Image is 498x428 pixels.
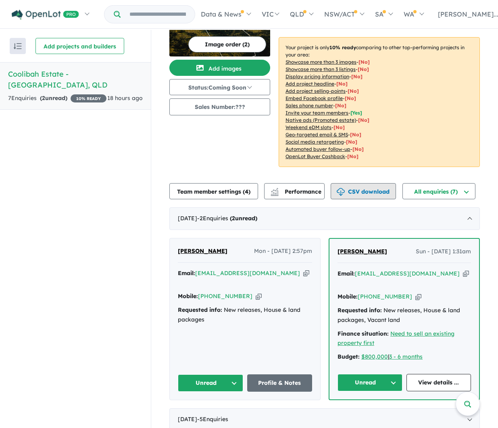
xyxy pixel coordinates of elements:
span: Sun - [DATE] 1:31am [416,247,471,257]
span: Performance [272,188,321,195]
span: [No] [346,139,357,145]
button: Copy [415,292,421,301]
u: Native ads (Promoted estate) [285,117,356,123]
span: [ No ] [348,88,359,94]
button: Unread [178,374,243,392]
img: line-chart.svg [271,188,278,192]
img: sort.svg [14,43,22,49]
strong: ( unread) [40,94,67,102]
span: [ No ] [335,102,346,109]
span: 2 [232,215,235,222]
span: Mon - [DATE] 2:57pm [254,246,312,256]
span: [ No ] [345,95,356,101]
u: Geo-targeted email & SMS [285,132,348,138]
button: Team member settings (4) [169,183,258,199]
a: Profile & Notes [247,374,313,392]
div: | [338,352,471,362]
span: 2 [42,94,45,102]
u: Automated buyer follow-up [285,146,350,152]
button: Status:Coming Soon [169,79,270,95]
span: [ No ] [336,81,348,87]
strong: Email: [338,270,355,277]
strong: Requested info: [178,306,222,313]
button: Performance [264,183,325,199]
button: Sales Number:??? [169,98,270,115]
span: [No] [352,146,364,152]
strong: Mobile: [338,293,358,300]
span: [ No ] [358,59,370,65]
strong: Finance situation: [338,330,389,337]
div: New releases, House & land packages [178,305,312,325]
input: Try estate name, suburb, builder or developer [122,6,193,23]
u: Showcase more than 3 images [285,59,356,65]
span: [No] [333,124,345,130]
u: Add project selling-points [285,88,346,94]
a: [PHONE_NUMBER] [198,292,252,300]
a: View details ... [406,374,471,391]
span: 10 % READY [71,94,106,102]
b: 10 % ready [329,44,356,50]
button: Copy [463,269,469,278]
a: [PERSON_NAME] [178,246,227,256]
strong: Budget: [338,353,360,360]
img: bar-chart.svg [271,190,279,196]
p: Your project is only comparing to other top-performing projects in your area: - - - - - - - - - -... [279,37,480,167]
a: [EMAIL_ADDRESS][DOMAIN_NAME] [355,270,460,277]
span: 4 [245,188,248,195]
strong: Requested info: [338,307,382,314]
button: Image order (2) [188,36,266,52]
h5: Coolibah Estate - [GEOGRAPHIC_DATA] , QLD [8,69,143,90]
span: [PERSON_NAME] [178,247,227,255]
a: [PERSON_NAME] [338,247,387,257]
u: OpenLot Buyer Cashback [285,153,345,159]
span: [PERSON_NAME] [338,248,387,255]
button: Add images [169,60,270,76]
u: Embed Facebook profile [285,95,343,101]
strong: Mobile: [178,292,198,300]
span: [No] [347,153,358,159]
button: Unread [338,374,402,391]
span: - 5 Enquir ies [197,415,228,423]
img: Openlot PRO Logo White [12,10,79,20]
div: 7 Enquir ies [8,94,106,103]
span: - 2 Enquir ies [197,215,257,222]
button: CSV download [331,183,396,199]
span: [ No ] [358,66,369,72]
button: Copy [256,292,262,301]
div: [DATE] [169,207,480,230]
u: Add project headline [285,81,334,87]
strong: Email: [178,269,195,277]
u: Display pricing information [285,73,349,79]
span: [ No ] [351,73,363,79]
a: $800,000 [361,353,388,360]
u: Showcase more than 3 listings [285,66,356,72]
img: download icon [337,188,345,196]
span: [No] [350,132,361,138]
u: Weekend eDM slots [285,124,331,130]
a: [PHONE_NUMBER] [358,293,412,300]
a: Need to sell an existing property first [338,330,454,347]
u: Invite your team members [285,110,348,116]
div: New releases, House & land packages, Vacant land [338,306,471,325]
u: Sales phone number [285,102,333,109]
span: 18 hours ago [107,94,143,102]
button: All enquiries (7) [402,183,475,199]
a: 3 - 6 months [389,353,423,360]
span: [ Yes ] [350,110,362,116]
a: [EMAIL_ADDRESS][DOMAIN_NAME] [195,269,300,277]
button: Add projects and builders [35,38,124,54]
strong: ( unread) [230,215,257,222]
button: Copy [303,269,309,278]
span: [No] [358,117,369,123]
u: Social media retargeting [285,139,344,145]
